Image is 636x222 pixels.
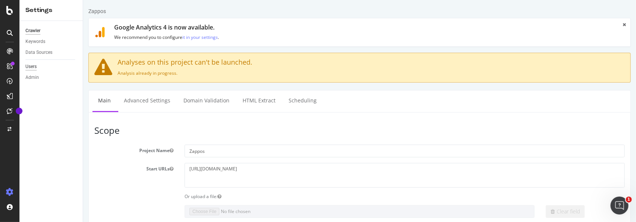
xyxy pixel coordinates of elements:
[31,24,530,31] h1: Google Analytics 4 is now available.
[9,90,33,111] a: Main
[101,163,542,187] textarea: [URL][DOMAIN_NAME]
[16,108,22,114] div: Tooltip anchor
[35,90,93,111] a: Advanced Settings
[12,27,22,37] img: ga4.9118ffdc1441.svg
[11,59,542,66] h4: Analyses on this project can't be launched.
[154,90,198,111] a: HTML Extract
[31,34,530,40] p: We recommend you to configure .
[11,70,542,76] p: Analysis already in progress.
[86,166,90,172] button: Start URLs
[25,74,77,81] a: Admin
[25,63,77,71] a: Users
[25,27,77,35] a: Crawler
[25,6,77,15] div: Settings
[6,163,96,172] label: Start URLs
[86,147,90,154] button: Project Name
[25,74,39,81] div: Admin
[611,197,629,215] iframe: Intercom live chat
[25,49,77,56] a: Data Sources
[626,197,632,203] span: 1
[25,38,77,46] a: Keywords
[96,193,547,200] div: Or upload a file:
[5,7,23,15] div: Zappos
[25,49,52,56] div: Data Sources
[25,38,45,46] div: Keywords
[99,34,135,40] a: it in your settings
[11,126,542,135] h3: Scope
[6,145,96,154] label: Project Name
[200,90,239,111] a: Scheduling
[95,90,152,111] a: Domain Validation
[25,63,37,71] div: Users
[25,27,40,35] div: Crawler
